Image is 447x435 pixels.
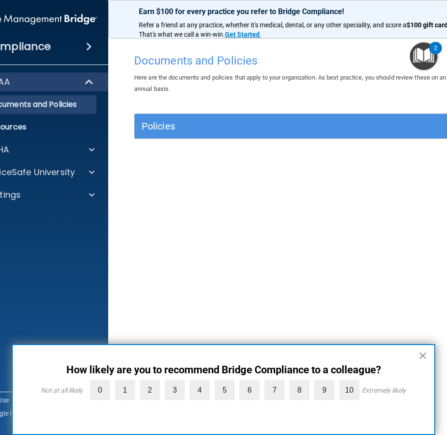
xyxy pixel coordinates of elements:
label: 3 [165,380,185,400]
label: 1 [115,380,135,400]
label: 8 [289,380,310,400]
div: 2 [434,48,437,60]
span: Here are the documents and policies that apply to your organization. As best practice, you should... [134,74,447,92]
label: 7 [264,380,285,400]
div: Not at all likely [41,387,83,394]
label: 10 [339,380,359,400]
p: How likely are you to recommend Bridge Compliance to a colleague? [32,364,415,376]
label: 2 [140,380,160,400]
button: Close [418,348,427,363]
strong: Get Started [225,31,260,38]
button: Open Resource Center, 2 new notifications [410,42,438,70]
label: 0 [90,380,110,400]
span: Refer a friend at any practice, whether it's medical, dental, or any other speciality, and score a [139,21,407,29]
label: 9 [314,380,335,400]
label: 4 [190,380,210,400]
label: 5 [215,380,235,400]
div: Extremely likely [362,387,406,394]
label: 6 [239,380,260,400]
h5: Policies [142,121,374,131]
